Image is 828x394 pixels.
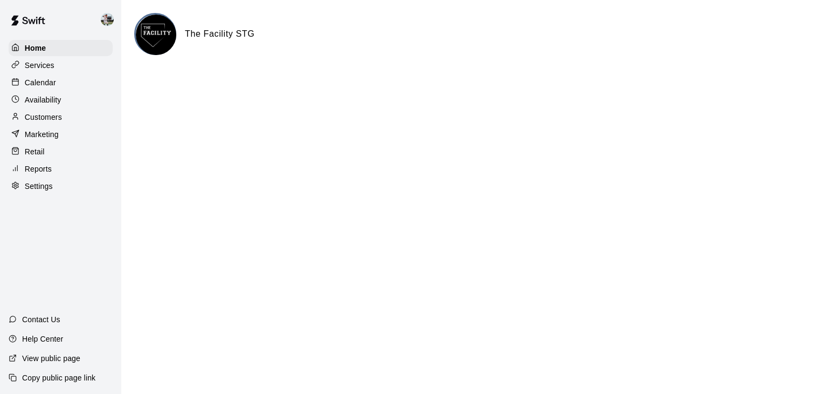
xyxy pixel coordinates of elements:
div: Matt Hill [99,9,121,30]
a: Settings [9,178,113,194]
p: Contact Us [22,314,60,325]
p: Availability [25,94,61,105]
p: Help Center [22,334,63,344]
p: Copy public page link [22,372,95,383]
p: Home [25,43,46,53]
a: Customers [9,109,113,125]
a: Marketing [9,126,113,142]
p: Retail [25,146,45,157]
h6: The Facility STG [185,27,254,41]
p: Calendar [25,77,56,88]
p: Settings [25,181,53,192]
p: Services [25,60,54,71]
a: Availability [9,92,113,108]
p: View public page [22,353,80,364]
p: Customers [25,112,62,123]
a: Home [9,40,113,56]
img: Matt Hill [101,13,114,26]
a: Calendar [9,74,113,91]
p: Marketing [25,129,59,140]
img: The Facility STG logo [136,15,176,55]
a: Reports [9,161,113,177]
p: Reports [25,164,52,174]
a: Retail [9,144,113,160]
a: Services [9,57,113,73]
